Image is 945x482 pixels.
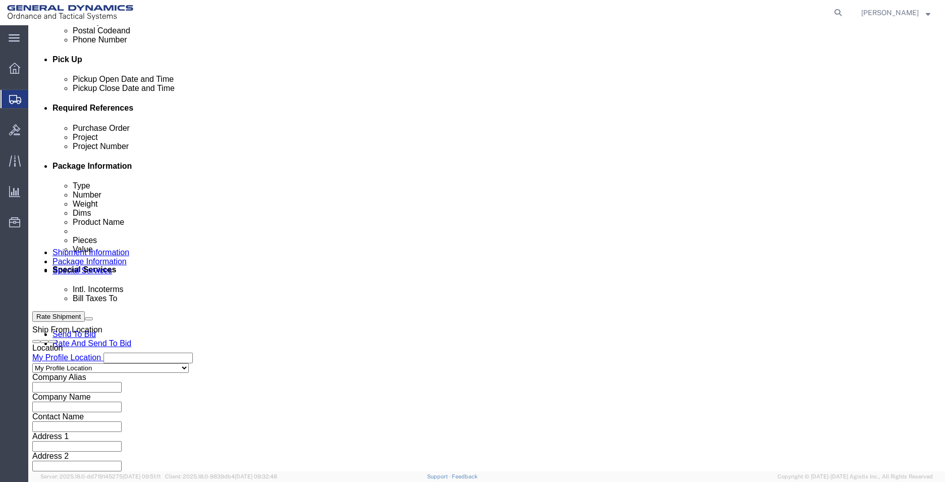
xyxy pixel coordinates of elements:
[165,473,277,479] span: Client: 2025.18.0-9839db4
[427,473,452,479] a: Support
[123,473,161,479] span: [DATE] 09:51:11
[28,25,945,471] iframe: FS Legacy Container
[777,472,933,481] span: Copyright © [DATE]-[DATE] Agistix Inc., All Rights Reserved
[861,7,919,18] span: LaShirl Montgomery
[235,473,277,479] span: [DATE] 09:32:48
[40,473,161,479] span: Server: 2025.18.0-dd719145275
[7,5,133,20] img: logo
[452,473,478,479] a: Feedback
[861,7,931,19] button: [PERSON_NAME]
